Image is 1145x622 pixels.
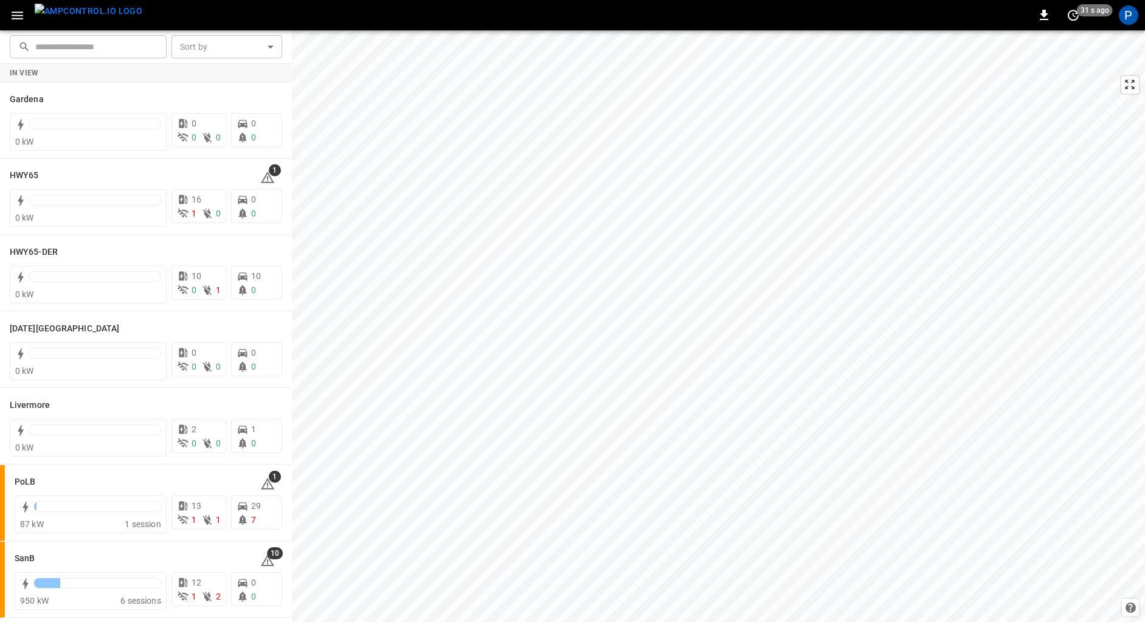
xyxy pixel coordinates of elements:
[1064,5,1083,25] button: set refresh interval
[216,209,221,218] span: 0
[251,271,261,281] span: 10
[15,475,35,489] h6: PoLB
[15,289,34,299] span: 0 kW
[216,592,221,601] span: 2
[15,213,34,223] span: 0 kW
[292,30,1145,622] canvas: Map
[15,443,34,452] span: 0 kW
[192,424,196,434] span: 2
[192,119,196,128] span: 0
[192,133,196,142] span: 0
[120,596,161,606] span: 6 sessions
[251,348,256,358] span: 0
[192,592,196,601] span: 1
[10,69,39,77] strong: In View
[192,362,196,371] span: 0
[10,322,119,336] h6: Karma Center
[216,285,221,295] span: 1
[251,578,256,587] span: 0
[192,271,201,281] span: 10
[192,209,196,218] span: 1
[216,133,221,142] span: 0
[251,362,256,371] span: 0
[125,519,161,529] span: 1 session
[1119,5,1138,25] div: profile-icon
[15,137,34,147] span: 0 kW
[192,195,201,204] span: 16
[192,348,196,358] span: 0
[192,438,196,448] span: 0
[1077,4,1113,16] span: 31 s ago
[10,399,50,412] h6: Livermore
[251,209,256,218] span: 0
[20,596,49,606] span: 950 kW
[10,93,44,106] h6: Gardena
[192,285,196,295] span: 0
[192,578,201,587] span: 12
[192,515,196,525] span: 1
[251,501,261,511] span: 29
[216,362,221,371] span: 0
[15,366,34,376] span: 0 kW
[251,285,256,295] span: 0
[15,552,35,565] h6: SanB
[251,119,256,128] span: 0
[10,246,58,259] h6: HWY65-DER
[10,169,39,182] h6: HWY65
[251,424,256,434] span: 1
[267,547,283,559] span: 10
[35,4,142,19] img: ampcontrol.io logo
[251,133,256,142] span: 0
[269,164,281,176] span: 1
[216,515,221,525] span: 1
[251,592,256,601] span: 0
[20,519,44,529] span: 87 kW
[251,515,256,525] span: 7
[216,438,221,448] span: 0
[251,195,256,204] span: 0
[269,471,281,483] span: 1
[251,438,256,448] span: 0
[192,501,201,511] span: 13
